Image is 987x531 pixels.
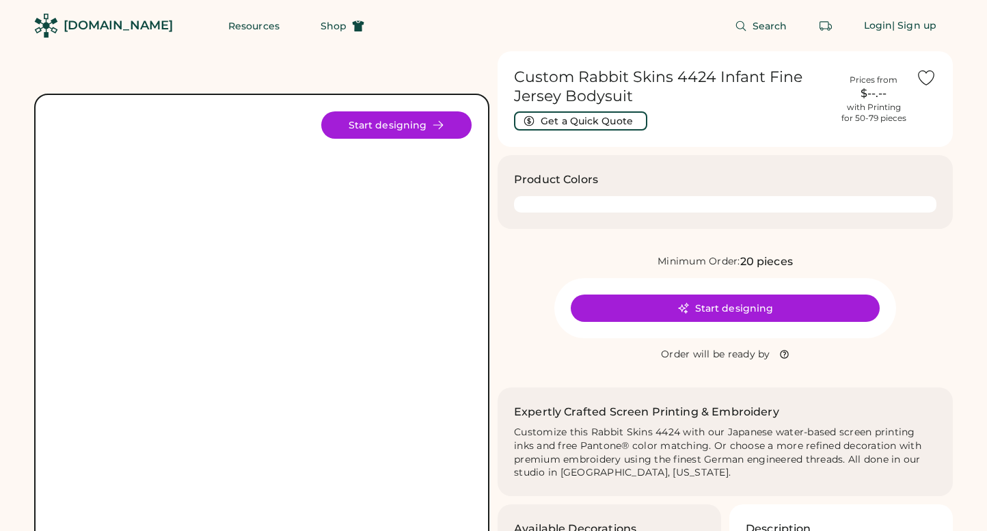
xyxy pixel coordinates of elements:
div: [DOMAIN_NAME] [64,17,173,34]
img: Rendered Logo - Screens [34,14,58,38]
div: Prices from [850,74,897,85]
span: Search [753,21,787,31]
button: Resources [212,12,296,40]
h1: Custom Rabbit Skins 4424 Infant Fine Jersey Bodysuit [514,68,831,106]
div: 20 pieces [740,254,793,270]
button: Start designing [321,111,472,139]
button: Search [718,12,804,40]
div: Login [864,19,893,33]
h3: Product Colors [514,172,598,188]
div: 4424 Style Image [52,111,472,531]
button: Retrieve an order [812,12,839,40]
button: Start designing [571,295,880,322]
div: $--.-- [839,85,908,102]
div: Customize this Rabbit Skins 4424 with our Japanese water-based screen printing inks and free Pant... [514,426,936,480]
div: Order will be ready by [661,348,770,362]
button: Shop [304,12,381,40]
div: | Sign up [892,19,936,33]
button: Get a Quick Quote [514,111,647,131]
div: with Printing for 50-79 pieces [841,102,906,124]
h2: Expertly Crafted Screen Printing & Embroidery [514,404,779,420]
span: Shop [321,21,347,31]
div: Minimum Order: [658,255,740,269]
img: Rabbit Skins 4424 Product Image [52,111,472,531]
